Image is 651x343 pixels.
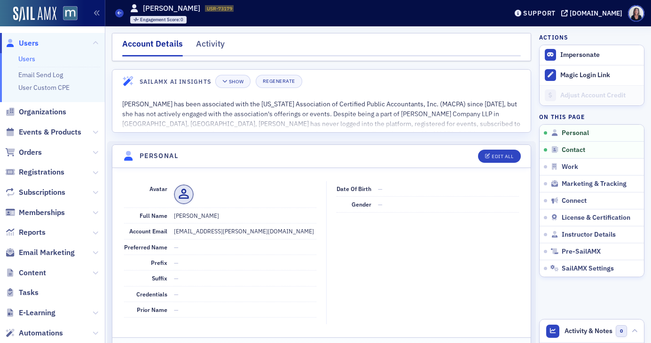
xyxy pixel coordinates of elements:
span: 0 [616,325,627,337]
a: Registrations [5,167,64,177]
button: Edit All [478,150,520,163]
a: Email Send Log [18,71,63,79]
span: — [378,200,383,208]
span: Organizations [19,107,66,117]
span: Credentials [136,290,167,298]
div: Account Details [122,38,183,56]
dd: [PERSON_NAME] [174,208,317,223]
span: Avatar [149,185,167,192]
span: Prior Name [137,306,167,313]
div: Engagement Score: 0 [130,16,187,24]
span: E-Learning [19,308,55,318]
span: — [174,243,179,251]
span: Memberships [19,207,65,218]
h4: SailAMX AI Insights [140,77,211,86]
div: Support [523,9,556,17]
span: Events & Products [19,127,81,137]
span: Personal [562,129,589,137]
a: Events & Products [5,127,81,137]
span: Connect [562,197,587,205]
span: Instructor Details [562,231,616,239]
span: SailAMX Settings [562,264,614,273]
h4: Actions [539,33,568,41]
span: License & Certification [562,214,630,222]
span: Suffix [152,274,167,282]
span: Marketing & Tracking [562,180,627,188]
a: E-Learning [5,308,55,318]
div: [DOMAIN_NAME] [570,9,622,17]
span: Subscriptions [19,187,65,198]
span: Contact [562,146,585,154]
button: Show [215,75,251,88]
span: — [378,185,383,192]
img: SailAMX [63,6,78,21]
span: Date of Birth [337,185,371,192]
a: Reports [5,227,46,238]
span: — [174,290,179,298]
span: Work [562,163,578,171]
dd: [EMAIL_ADDRESS][PERSON_NAME][DOMAIN_NAME] [174,223,317,239]
span: Preferred Name [124,243,167,251]
span: Account Email [129,227,167,235]
span: Pre-SailAMX [562,247,601,256]
div: Show [229,79,243,84]
a: Users [18,55,35,63]
a: Organizations [5,107,66,117]
span: Content [19,268,46,278]
span: Users [19,38,39,48]
span: Reports [19,227,46,238]
a: User Custom CPE [18,83,70,92]
a: Orders [5,147,42,158]
div: Activity [196,38,225,55]
a: Memberships [5,207,65,218]
a: Users [5,38,39,48]
a: Subscriptions [5,187,65,198]
div: Magic Login Link [560,71,639,80]
span: USR-73179 [207,5,232,12]
a: Automations [5,328,63,338]
span: — [174,259,179,266]
button: [DOMAIN_NAME] [561,10,626,16]
a: Content [5,268,46,278]
button: Regenerate [256,75,302,88]
span: — [174,306,179,313]
span: Registrations [19,167,64,177]
div: 0 [140,17,184,23]
button: Magic Login Link [540,65,644,85]
span: Automations [19,328,63,338]
h4: Personal [140,151,178,161]
div: Adjust Account Credit [560,91,639,100]
a: Email Marketing [5,247,75,258]
h4: On this page [539,112,644,121]
img: SailAMX [13,7,56,22]
span: Engagement Score : [140,16,181,23]
span: Email Marketing [19,247,75,258]
span: Orders [19,147,42,158]
span: — [174,274,179,282]
span: Tasks [19,287,39,298]
a: Tasks [5,287,39,298]
span: Prefix [151,259,167,266]
button: Impersonate [560,51,600,59]
a: Adjust Account Credit [540,85,644,105]
span: Full Name [140,212,167,219]
span: Gender [352,200,371,208]
span: Activity & Notes [565,326,612,336]
span: Profile [628,5,644,22]
h1: [PERSON_NAME] [143,3,200,14]
div: Edit All [492,154,513,159]
a: View Homepage [56,6,78,22]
